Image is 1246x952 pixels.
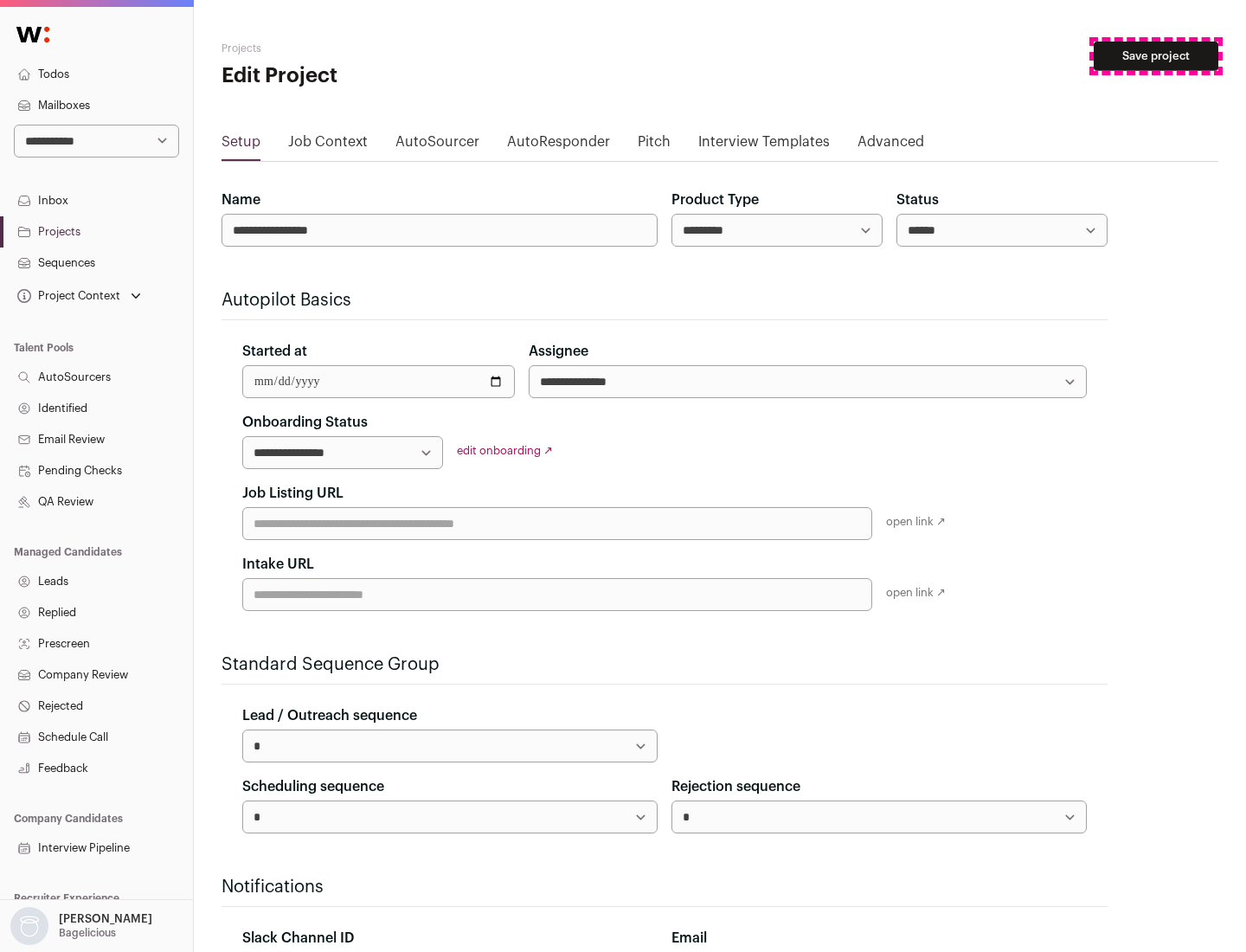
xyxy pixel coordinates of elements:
[222,875,1108,899] h2: Notifications
[59,926,116,940] p: Bagelicious
[10,907,48,945] img: nopic.png
[222,62,554,90] h1: Edit Project
[242,554,314,575] label: Intake URL
[14,284,145,308] button: Open dropdown
[671,928,1087,949] div: Email
[242,705,417,726] label: Lead / Outreach sequence
[395,132,479,159] a: AutoSourcer
[671,190,759,210] label: Product Type
[242,483,344,504] label: Job Listing URL
[242,928,354,949] label: Slack Channel ID
[222,132,260,159] a: Setup
[59,912,152,926] p: [PERSON_NAME]
[857,132,924,159] a: Advanced
[529,341,588,362] label: Assignee
[7,907,156,945] button: Open dropdown
[242,776,384,797] label: Scheduling sequence
[457,445,553,456] a: edit onboarding ↗
[1094,42,1218,71] button: Save project
[222,653,1108,677] h2: Standard Sequence Group
[222,42,554,55] h2: Projects
[14,289,120,303] div: Project Context
[242,341,307,362] label: Started at
[698,132,830,159] a: Interview Templates
[638,132,671,159] a: Pitch
[7,17,59,52] img: Wellfound
[288,132,368,159] a: Job Context
[896,190,939,210] label: Status
[507,132,610,159] a: AutoResponder
[671,776,800,797] label: Rejection sequence
[222,190,260,210] label: Name
[242,412,368,433] label: Onboarding Status
[222,288,1108,312] h2: Autopilot Basics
